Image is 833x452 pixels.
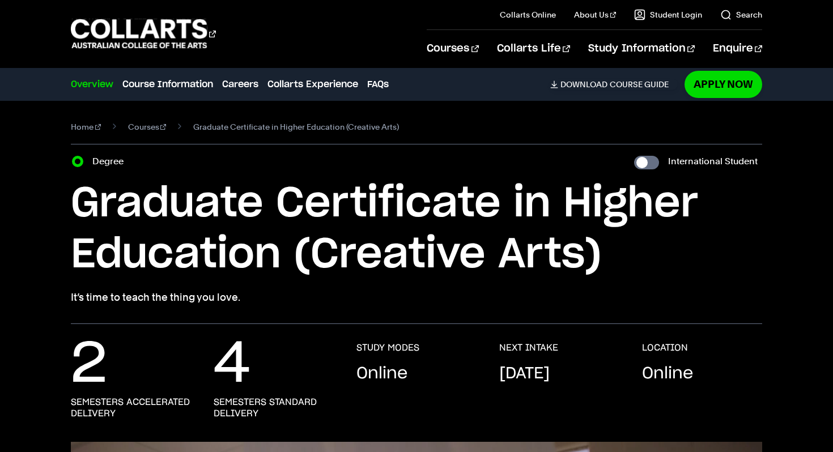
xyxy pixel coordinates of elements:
[713,30,762,67] a: Enquire
[356,363,407,385] p: Online
[71,178,762,280] h1: Graduate Certificate in Higher Education (Creative Arts)
[685,71,762,97] a: Apply Now
[427,30,478,67] a: Courses
[550,79,678,89] a: DownloadCourse Guide
[71,289,762,305] p: It’s time to teach the thing you love.
[71,396,191,419] h3: semesters accelerated delivery
[574,9,616,20] a: About Us
[193,119,399,135] span: Graduate Certificate in Higher Education (Creative Arts)
[356,342,419,353] h3: STUDY MODES
[128,119,167,135] a: Courses
[499,363,550,385] p: [DATE]
[267,78,358,91] a: Collarts Experience
[588,30,695,67] a: Study Information
[214,396,334,419] h3: semesters standard delivery
[499,342,558,353] h3: NEXT INTAKE
[634,9,702,20] a: Student Login
[642,363,693,385] p: Online
[71,119,101,135] a: Home
[720,9,762,20] a: Search
[71,78,113,91] a: Overview
[500,9,556,20] a: Collarts Online
[92,153,130,169] label: Degree
[367,78,389,91] a: FAQs
[642,342,688,353] h3: LOCATION
[71,342,107,387] p: 2
[122,78,213,91] a: Course Information
[222,78,258,91] a: Careers
[668,153,758,169] label: International Student
[71,18,216,50] div: Go to homepage
[560,79,607,89] span: Download
[497,30,570,67] a: Collarts Life
[214,342,250,387] p: 4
